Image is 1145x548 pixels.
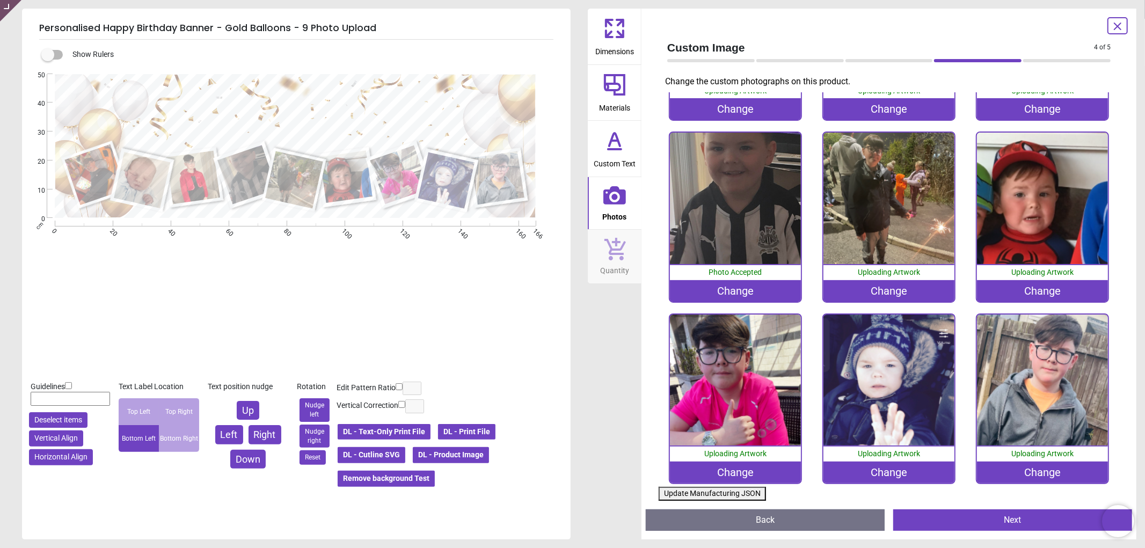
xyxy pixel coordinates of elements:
[670,280,801,302] div: Change
[823,98,955,120] div: Change
[977,462,1108,483] div: Change
[25,99,45,108] span: 40
[340,227,347,234] span: 100
[456,227,463,234] span: 140
[670,98,801,120] div: Change
[35,221,45,231] span: cm
[588,230,641,283] button: Quantity
[588,65,641,121] button: Materials
[858,449,920,458] span: Uploading Artwork
[667,40,1094,55] span: Custom Image
[977,98,1108,120] div: Change
[599,98,630,114] span: Materials
[224,227,231,234] span: 60
[665,76,1119,87] p: Change the custom photographs on this product.
[25,215,45,224] span: 0
[531,227,538,234] span: 166
[704,86,767,95] span: Uploading Artwork
[50,227,57,234] span: 0
[1094,43,1111,52] span: 4 of 5
[603,207,627,223] span: Photos
[977,280,1108,302] div: Change
[108,227,115,234] span: 20
[704,449,767,458] span: Uploading Artwork
[1011,449,1074,458] span: Uploading Artwork
[1011,268,1074,276] span: Uploading Artwork
[588,121,641,177] button: Custom Text
[25,157,45,166] span: 20
[594,154,636,170] span: Custom Text
[709,268,762,276] span: Photo Accepted
[48,48,571,61] div: Show Rulers
[25,186,45,195] span: 10
[595,41,634,57] span: Dimensions
[25,71,45,80] span: 50
[1011,86,1074,95] span: Uploading Artwork
[514,227,521,234] span: 160
[893,509,1132,531] button: Next
[398,227,405,234] span: 120
[646,509,885,531] button: Back
[166,227,173,234] span: 40
[588,9,641,64] button: Dimensions
[25,128,45,137] span: 30
[823,462,955,483] div: Change
[670,462,801,483] div: Change
[823,280,955,302] div: Change
[1102,505,1134,537] iframe: Brevo live chat
[858,86,920,95] span: Uploading Artwork
[39,17,553,40] h5: Personalised Happy Birthday Banner - Gold Balloons - 9 Photo Upload
[659,487,766,501] button: Update Manufacturing JSON
[600,260,629,276] span: Quantity
[282,227,289,234] span: 80
[588,177,641,230] button: Photos
[858,268,920,276] span: Uploading Artwork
